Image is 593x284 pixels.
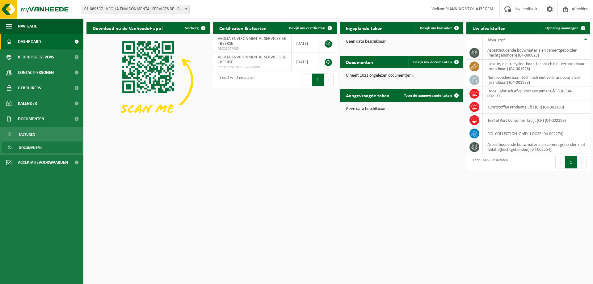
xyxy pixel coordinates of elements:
[218,36,286,46] span: VEOLIA ENVIRONMENTAL SERVICES BE - BEERSE
[340,22,389,34] h2: Ingeplande taken
[404,94,452,98] span: Toon de aangevraagde taken
[415,22,463,34] a: Bekijk uw kalender
[577,156,587,168] button: Next
[284,22,336,34] a: Bekijk uw certificaten
[483,114,590,127] td: Textiel Post Consumer Tapijt (CR) (04-002199)
[487,38,505,43] span: Afvalstof
[312,74,324,86] button: 1
[483,140,590,154] td: asbesthoudende bouwmaterialen cementgebonden met isolatie(hechtgebonden) (04-002554)
[483,46,590,60] td: asbesthoudende bouwmaterialen cementgebonden (hechtgebonden) (04-000023)
[469,155,508,169] div: 1 tot 8 van 8 resultaten
[346,107,457,111] p: Geen data beschikbaar.
[324,74,334,86] button: Next
[18,96,37,111] span: Kalender
[18,155,68,170] span: Acceptatievoorwaarden
[218,65,287,70] span: Consent-SelfD-VEG2200090
[292,53,318,71] td: [DATE]
[565,156,577,168] button: 1
[420,26,452,30] span: Bekijk uw kalender
[218,55,286,65] span: VEOLIA ENVIRONMENTAL SERVICES BE - BEERSE
[18,49,54,65] span: Bedrijfsgegevens
[292,34,318,53] td: [DATE]
[82,5,189,14] span: 01-089537 - VEOLIA ENVIRONMENTAL SERVICES BE - BEERSE
[18,65,54,80] span: Contactpersonen
[545,26,578,30] span: Ophaling aanvragen
[346,74,457,78] p: U heeft 1021 ongelezen document(en).
[82,5,190,14] span: 01-089537 - VEOLIA ENVIRONMENTAL SERVICES BE - BEERSE
[540,22,589,34] a: Ophaling aanvragen
[555,156,565,168] button: Previous
[413,60,452,64] span: Bekijk uw documenten
[483,60,590,73] td: isolatie, niet recycleerbaar, technisch niet verbrandbaar (brandbaar) (04-001926)
[213,22,273,34] h2: Certificaten & attesten
[86,34,210,127] img: Download de VHEPlus App
[340,89,396,101] h2: Aangevraagde taken
[346,40,457,44] p: Geen data beschikbaar.
[408,56,463,68] a: Bekijk uw documenten
[302,74,312,86] button: Previous
[2,128,82,140] a: Facturen
[218,46,287,51] span: RED25007435
[483,87,590,100] td: Hoog Calorisch Afval Post Consumer C&I (CR) (04-002132)
[340,56,379,68] h2: Documenten
[18,19,37,34] span: Navigatie
[19,129,35,140] span: Facturen
[185,26,199,30] span: Verberg
[18,80,41,96] span: Gebruikers
[483,127,590,140] td: PCI_COLLECTION_PMD_LOOSE (04-002274)
[445,7,493,11] strong: PLANNING VEOLIA IZEGEM
[86,22,169,34] h2: Download nu de Vanheede+ app!
[466,22,512,34] h2: Uw afvalstoffen
[18,34,41,49] span: Dashboard
[289,26,325,30] span: Bekijk uw certificaten
[18,111,44,127] span: Documenten
[2,142,82,153] a: Documenten
[180,22,209,34] button: Verberg
[19,142,42,154] span: Documenten
[483,100,590,114] td: Kunststoffen Productie C&I (CR) (04-002169)
[216,73,254,87] div: 1 tot 2 van 2 resultaten
[399,89,463,102] a: Toon de aangevraagde taken
[483,73,590,87] td: niet recycleerbaar, technisch niet verbrandbaar afval (brandbaar) (04-001933)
